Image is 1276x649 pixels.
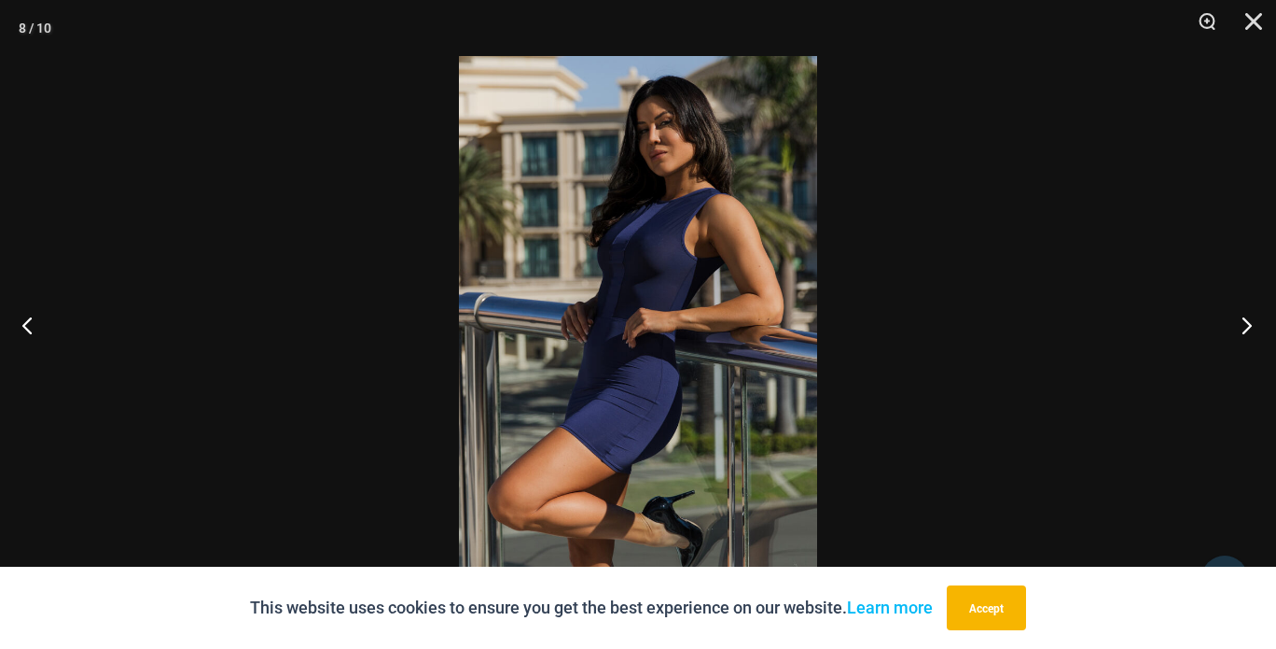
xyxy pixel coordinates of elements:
p: This website uses cookies to ensure you get the best experience on our website. [250,594,933,622]
img: Desire Me Navy 5192 Dress 13 [459,56,817,593]
button: Next [1206,278,1276,372]
button: Accept [947,586,1026,630]
a: Learn more [847,598,933,617]
div: 8 / 10 [19,14,51,42]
